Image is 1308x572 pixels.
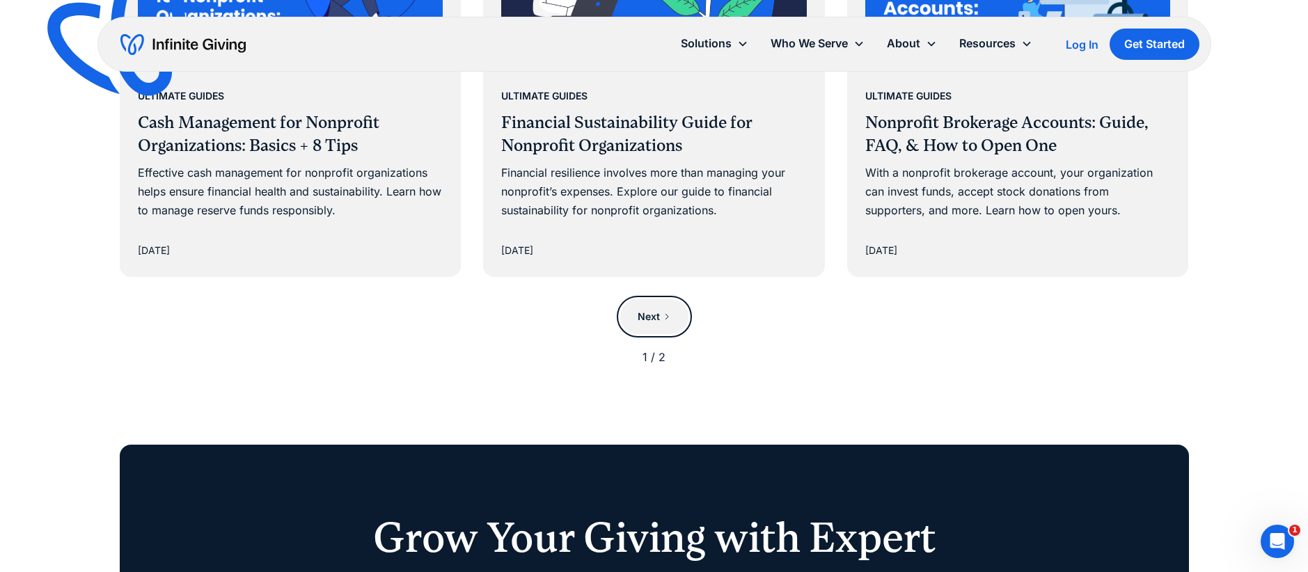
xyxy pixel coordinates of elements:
div: List [120,299,1189,367]
div: Page 1 of 2 [120,348,1189,367]
h3: Cash Management for Nonprofit Organizations: Basics + 8 Tips [138,111,443,158]
span: 1 [1289,525,1300,536]
div: Effective cash management for nonprofit organizations helps ensure financial health and sustainab... [138,164,443,221]
div: [DATE] [138,242,170,259]
div: About [876,29,948,58]
div: Ultimate Guides [865,88,952,104]
h3: Financial Sustainability Guide for Nonprofit Organizations [501,111,807,158]
div: Resources [959,34,1016,53]
div: Financial resilience involves more than managing your nonprofit’s expenses. Explore our guide to ... [501,164,807,221]
div: Solutions [681,34,732,53]
div: Resources [948,29,1043,58]
div: Ultimate Guides [501,88,588,104]
div: Solutions [670,29,759,58]
h3: Nonprofit Brokerage Accounts: Guide, FAQ, & How to Open One [865,111,1171,158]
div: Who We Serve [759,29,876,58]
iframe: Intercom live chat [1261,525,1294,558]
div: With a nonprofit brokerage account, your organization can invest funds, accept stock donations fr... [865,164,1171,221]
div: [DATE] [865,242,897,259]
div: Who We Serve [771,34,848,53]
a: home [120,33,246,56]
a: Get Started [1110,29,1199,60]
div: Next [638,308,660,325]
a: Next Page [620,299,688,334]
div: [DATE] [501,242,533,259]
div: Log In [1066,39,1098,50]
a: Log In [1066,36,1098,53]
div: About [887,34,920,53]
